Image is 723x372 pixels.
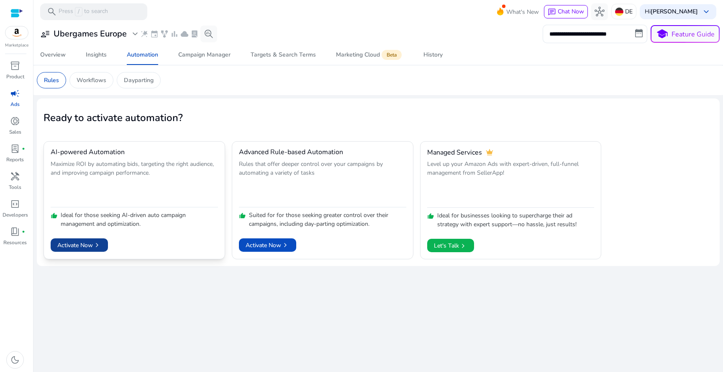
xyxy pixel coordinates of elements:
[506,5,539,19] span: What's New
[434,239,467,253] span: Let's Talk
[651,8,698,15] b: [PERSON_NAME]
[246,241,290,250] span: Activate Now
[10,227,20,237] span: book_4
[51,148,125,156] h4: AI-powered Automation
[239,160,406,205] p: Rules that offer deeper control over your campaigns by automating a variety of tasks
[427,213,434,220] span: thumb_up
[437,211,595,229] p: Ideal for businesses looking to supercharge their ad strategy with expert support—no hassle, just...
[336,52,403,58] div: Marketing Cloud
[427,239,474,252] button: Let's Talkchevron_right
[3,239,27,246] p: Resources
[127,52,158,58] div: Automation
[651,25,720,43] button: schoolFeature Guide
[6,73,24,80] p: Product
[160,30,169,38] span: family_history
[548,8,556,16] span: chat
[86,52,107,58] div: Insights
[239,148,343,156] h4: Advanced Rule-based Automation
[204,29,214,39] span: search_insights
[645,9,698,15] p: Hi
[61,211,218,228] p: Ideal for those seeking AI-driven auto campaign management and optimization.
[251,52,316,58] div: Targets & Search Terms
[150,30,159,38] span: event
[615,8,623,16] img: de.svg
[57,241,101,250] span: Activate Now
[190,30,199,38] span: lab_profile
[10,88,20,98] span: campaign
[249,211,406,228] p: Suited for for those seeking greater control over their campaigns, including day-parting optimiza...
[180,30,189,38] span: cloud
[54,29,127,39] h3: Ubergames Europe
[10,144,20,154] span: lab_profile
[40,52,66,58] div: Overview
[595,7,605,17] span: hub
[178,52,231,58] div: Campaign Manager
[10,101,20,108] p: Ads
[22,230,25,233] span: fiber_manual_record
[5,26,28,39] img: amazon.svg
[281,241,290,249] span: chevron_right
[591,3,608,20] button: hub
[140,30,149,38] span: wand_stars
[9,183,21,191] p: Tools
[10,171,20,181] span: handyman
[10,61,20,71] span: inventory_2
[40,29,50,39] span: user_attributes
[6,156,24,163] p: Reports
[77,76,106,85] p: Workflows
[239,212,246,219] span: thumb_up
[44,76,59,85] p: Rules
[10,116,20,126] span: donut_small
[44,112,713,124] h2: Ready to activate automation?
[130,29,140,39] span: expand_more
[9,128,21,136] p: Sales
[51,212,57,219] span: thumb_up
[239,238,296,252] button: Activate Nowchevron_right
[427,149,482,157] h4: Managed Services
[625,4,633,19] p: DE
[10,199,20,209] span: code_blocks
[51,238,108,252] button: Activate Nowchevron_right
[459,242,467,250] span: chevron_right
[75,7,82,16] span: /
[200,26,217,42] button: search_insights
[558,8,584,15] span: Chat Now
[10,355,20,365] span: dark_mode
[485,148,494,157] span: crown
[93,241,101,249] span: chevron_right
[47,7,57,17] span: search
[544,5,588,18] button: chatChat Now
[701,7,711,17] span: keyboard_arrow_down
[170,30,179,38] span: bar_chart
[656,28,668,40] span: school
[22,147,25,150] span: fiber_manual_record
[423,52,443,58] div: History
[382,50,402,60] span: Beta
[51,160,218,205] p: Maximize ROI by automating bids, targeting the right audience, and improving campaign performance.
[124,76,154,85] p: Dayparting
[3,211,28,219] p: Developers
[5,42,28,49] p: Marketplace
[427,160,595,205] p: Level up your Amazon Ads with expert-driven, full-funnel management from SellerApp!
[672,29,715,39] p: Feature Guide
[59,7,108,16] p: Press to search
